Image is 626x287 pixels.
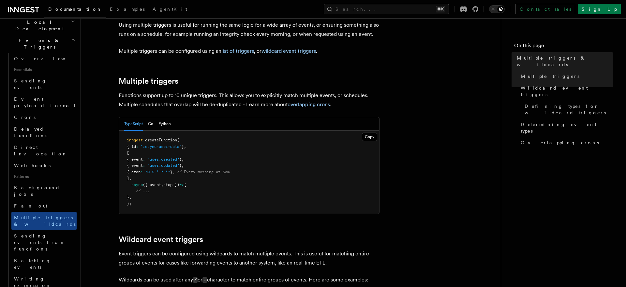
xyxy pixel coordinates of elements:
[11,212,77,230] a: Multiple triggers & wildcards
[518,119,613,137] a: Determining event types
[14,115,36,120] span: Crons
[148,117,153,131] button: Go
[119,77,178,86] a: Multiple triggers
[515,4,575,14] a: Contact sales
[521,121,613,134] span: Determining event types
[11,200,77,212] a: Fan out
[179,182,184,187] span: =>
[436,6,445,12] kbd: ⌘K
[143,157,145,162] span: :
[11,255,77,273] a: Batching events
[106,2,149,18] a: Examples
[179,163,182,168] span: }
[14,145,67,156] span: Direct invocation
[161,182,163,187] span: ,
[578,4,621,14] a: Sign Up
[119,47,380,56] p: Multiple triggers can be configured using an , or .
[136,144,138,149] span: :
[119,275,380,285] p: Wildcards can be used after any or character to match entire groups of events. Here are some exam...
[5,19,71,32] span: Local Development
[261,48,316,54] a: wildcard event triggers
[522,100,613,119] a: Defining types for wildcard triggers
[521,85,613,98] span: Wildcard event triggers
[149,2,191,18] a: AgentKit
[147,157,179,162] span: "user.created"
[127,157,143,162] span: { event
[521,139,599,146] span: Overlapping crons
[514,52,613,70] a: Multiple triggers & wildcards
[518,82,613,100] a: Wildcard event triggers
[184,144,186,149] span: ,
[172,170,175,174] span: ,
[129,176,131,180] span: ,
[182,144,184,149] span: }
[221,48,254,54] a: list of triggers
[518,70,613,82] a: Multiple triggers
[11,141,77,160] a: Direct invocation
[177,170,230,174] span: // Every morning at 5am
[14,203,47,208] span: Fan out
[143,138,177,142] span: .createFunction
[136,189,150,193] span: // ...
[14,233,63,251] span: Sending events from functions
[127,201,131,206] span: );
[153,7,187,12] span: AgentKit
[324,4,449,14] button: Search...⌘K
[11,230,77,255] a: Sending events from functions
[489,5,505,13] button: Toggle dark mode
[14,96,75,108] span: Event payload format
[163,182,179,187] span: step })
[202,277,207,283] code: .
[177,138,179,142] span: (
[11,160,77,171] a: Webhooks
[127,144,136,149] span: { id
[518,137,613,149] a: Overlapping crons
[288,101,330,108] a: overlapping crons
[193,277,198,283] code: /
[119,235,203,244] a: Wildcard event triggers
[11,75,77,93] a: Sending events
[11,65,77,75] span: Essentials
[14,163,51,168] span: Webhooks
[525,103,613,116] span: Defining types for wildcard triggers
[5,16,77,35] button: Local Development
[14,78,47,90] span: Sending events
[110,7,145,12] span: Examples
[11,123,77,141] a: Delayed functions
[127,151,129,155] span: [
[44,2,106,18] a: Documentation
[11,111,77,123] a: Crons
[521,73,579,79] span: Multiple triggers
[119,91,380,109] p: Functions support up to 10 unique triggers. This allows you to explicitly match multiple events, ...
[127,176,129,180] span: ]
[517,55,613,68] span: Multiple triggers & wildcards
[11,53,77,65] a: Overview
[11,93,77,111] a: Event payload format
[158,117,171,131] button: Python
[5,35,77,53] button: Events & Triggers
[127,195,129,200] span: }
[184,182,186,187] span: {
[48,7,102,12] span: Documentation
[129,195,131,200] span: ,
[14,215,76,227] span: Multiple triggers & wildcards
[143,163,145,168] span: :
[124,117,143,131] button: TypeScript
[127,138,143,142] span: inngest
[131,182,143,187] span: async
[362,133,377,141] button: Copy
[127,170,141,174] span: { cron
[143,182,161,187] span: ({ event
[11,182,77,200] a: Background jobs
[182,157,184,162] span: ,
[141,144,182,149] span: "resync-user-data"
[147,163,179,168] span: "user.updated"
[14,126,47,138] span: Delayed functions
[141,170,143,174] span: :
[11,171,77,182] span: Patterns
[170,170,172,174] span: }
[14,185,60,197] span: Background jobs
[119,21,380,39] p: Using multiple triggers is useful for running the same logic for a wide array of events, or ensur...
[127,163,143,168] span: { event
[14,258,51,270] span: Batching events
